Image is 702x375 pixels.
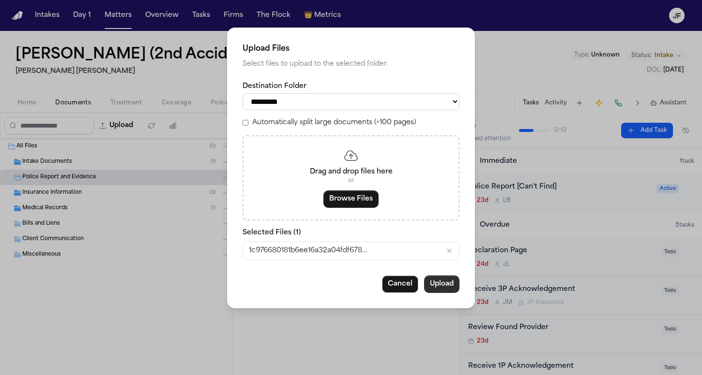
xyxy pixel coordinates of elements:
[249,246,370,256] span: 1c976680181b6ee16a32a04fdf678512f6aeee3e.pdf
[382,275,418,293] button: Cancel
[243,228,459,238] p: Selected Files ( 1 )
[424,275,459,293] button: Upload
[243,43,459,55] h2: Upload Files
[255,167,447,177] p: Drag and drop files here
[243,58,459,70] p: Select files to upload to the selected folder.
[323,190,379,208] button: Browse Files
[255,177,447,185] p: or
[445,247,453,255] button: Remove 1c976680181b6ee16a32a04fdf678512f6aeee3e.pdf
[243,82,459,91] label: Destination Folder
[252,118,416,128] label: Automatically split large documents (>100 pages)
